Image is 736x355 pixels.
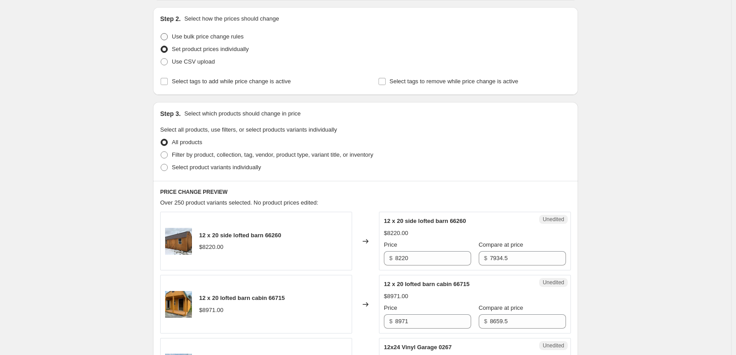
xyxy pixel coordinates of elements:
img: 96b72de9-6967-48df-96bc-b941792a763e_80x.png [165,291,192,318]
span: 12 x 20 lofted barn cabin 66715 [199,295,285,301]
span: Over 250 product variants selected. No product prices edited: [160,199,318,206]
span: Unedited [543,342,564,349]
span: Unedited [543,279,564,286]
h6: PRICE CHANGE PREVIEW [160,188,571,196]
span: 12x24 Vinyl Garage 0267 [384,344,452,351]
span: Use bulk price change rules [172,33,243,40]
span: 12 x 20 side lofted barn 66260 [199,232,281,239]
div: $8220.00 [384,229,408,238]
h2: Step 2. [160,14,181,23]
span: $ [484,255,487,261]
span: Set product prices individually [172,46,249,52]
span: Use CSV upload [172,58,215,65]
span: Compare at price [479,304,523,311]
span: Price [384,241,397,248]
span: $ [389,318,392,325]
span: 12 x 20 side lofted barn 66260 [384,218,466,224]
h2: Step 3. [160,109,181,118]
span: Unedited [543,216,564,223]
span: $ [484,318,487,325]
span: $ [389,255,392,261]
div: $8220.00 [199,243,223,252]
div: $8971.00 [384,292,408,301]
p: Select how the prices should change [184,14,279,23]
span: Compare at price [479,241,523,248]
p: Select which products should change in price [184,109,301,118]
img: IMG-7132_80x.jpg [165,228,192,255]
span: 12 x 20 lofted barn cabin 66715 [384,281,469,287]
span: Price [384,304,397,311]
span: All products [172,139,202,145]
span: Filter by product, collection, tag, vendor, product type, variant title, or inventory [172,151,373,158]
span: Select product variants individually [172,164,261,171]
span: Select tags to remove while price change is active [390,78,519,85]
div: $8971.00 [199,306,223,315]
span: Select all products, use filters, or select products variants individually [160,126,337,133]
span: Select tags to add while price change is active [172,78,291,85]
